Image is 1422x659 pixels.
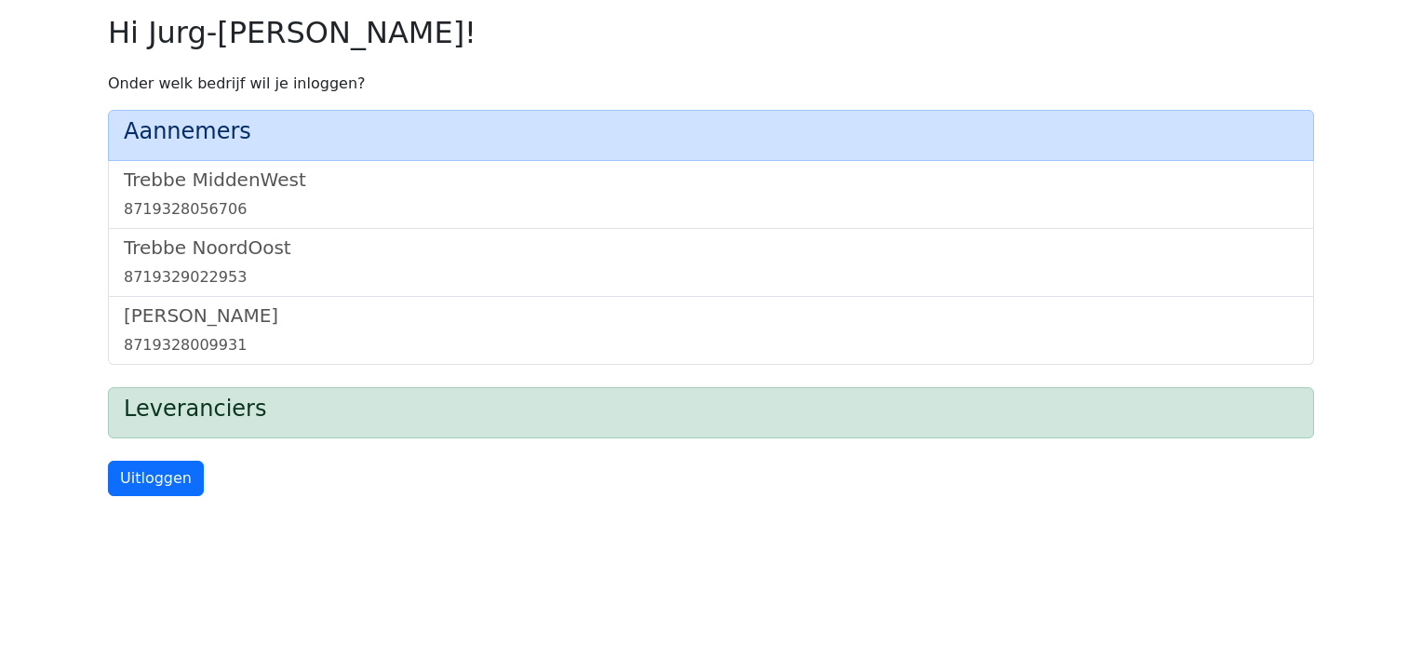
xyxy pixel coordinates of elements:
[108,461,204,496] a: Uitloggen
[124,266,1298,289] div: 8719329022953
[124,304,1298,356] a: [PERSON_NAME]8719328009931
[124,334,1298,356] div: 8719328009931
[108,73,1314,95] p: Onder welk bedrijf wil je inloggen?
[124,304,1298,327] h5: [PERSON_NAME]
[108,15,1314,50] h2: Hi Jurg-[PERSON_NAME]!
[124,236,1298,259] h5: Trebbe NoordOost
[124,396,1298,423] h4: Leveranciers
[124,198,1298,221] div: 8719328056706
[124,168,1298,191] h5: Trebbe MiddenWest
[124,118,1298,145] h4: Aannemers
[124,236,1298,289] a: Trebbe NoordOost8719329022953
[124,168,1298,221] a: Trebbe MiddenWest8719328056706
